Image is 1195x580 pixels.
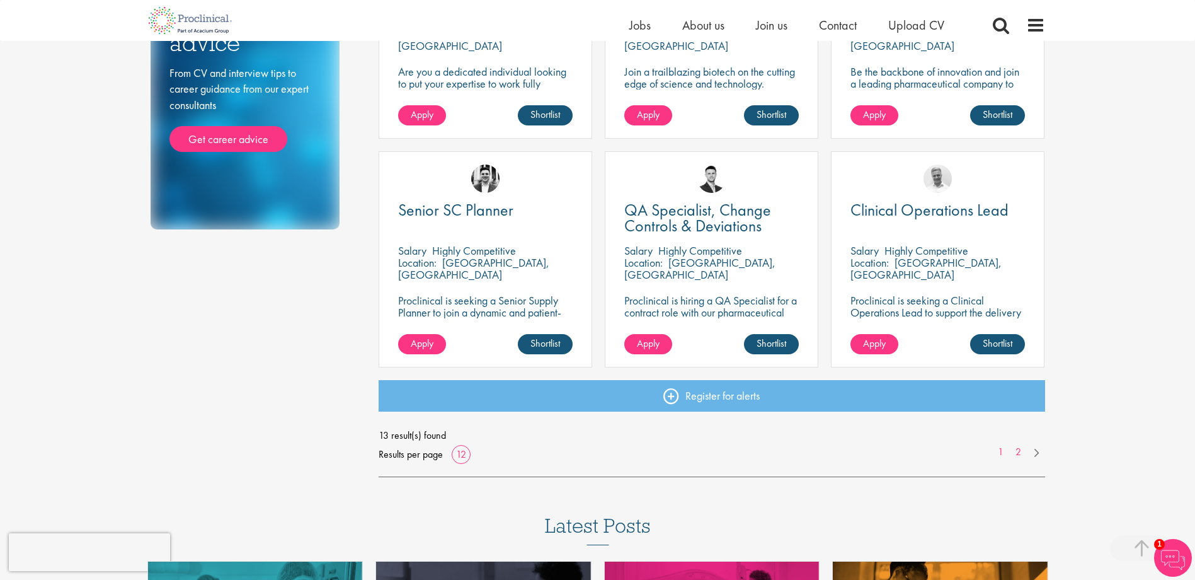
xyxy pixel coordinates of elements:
span: Apply [637,108,660,121]
p: Proclinical is seeking a Senior Supply Planner to join a dynamic and patient-focused team within ... [398,294,573,342]
a: Shortlist [970,105,1025,125]
p: Proclinical is seeking a Clinical Operations Lead to support the delivery of clinical trials in o... [850,294,1025,330]
a: 12 [452,448,471,461]
p: Highly Competitive [884,243,968,258]
p: Be the backbone of innovation and join a leading pharmaceutical company to help keep life-changin... [850,66,1025,113]
iframe: reCAPTCHA [9,533,170,571]
a: Shortlist [970,334,1025,354]
a: QA Specialist, Change Controls & Deviations [624,202,799,234]
span: Location: [398,255,437,270]
span: Apply [411,337,433,350]
img: Edward Little [471,165,500,193]
p: [GEOGRAPHIC_DATA], [GEOGRAPHIC_DATA] [850,255,1002,282]
p: [GEOGRAPHIC_DATA], [GEOGRAPHIC_DATA] [398,255,549,282]
a: Jobs [629,17,651,33]
a: Shortlist [518,105,573,125]
span: Salary [624,243,653,258]
a: Shortlist [518,334,573,354]
a: Apply [398,105,446,125]
h3: Career advice [169,7,321,55]
span: Apply [863,108,886,121]
a: Apply [850,105,898,125]
span: Apply [637,337,660,350]
div: From CV and interview tips to career guidance from our expert consultants [169,65,321,153]
img: Chatbot [1154,539,1192,577]
span: QA Specialist, Change Controls & Deviations [624,199,771,236]
p: Highly Competitive [658,243,742,258]
a: Clinical Operations Lead [850,202,1025,218]
span: 13 result(s) found [379,426,1045,445]
span: Clinical Operations Lead [850,199,1009,221]
h3: Latest Posts [545,515,651,545]
a: Get career advice [169,126,287,153]
span: Apply [411,108,433,121]
a: Shortlist [744,334,799,354]
a: Apply [850,334,898,354]
span: Apply [863,337,886,350]
a: Contact [819,17,857,33]
p: Highly Competitive [432,243,516,258]
p: Proclinical is hiring a QA Specialist for a contract role with our pharmaceutical client based in... [624,294,799,330]
a: Apply [398,334,446,354]
img: Joshua Bye [923,165,952,193]
a: Senior SC Planner [398,202,573,218]
span: Results per page [379,445,443,464]
a: Shortlist [744,105,799,125]
a: 1 [992,445,1010,460]
span: Location: [850,255,889,270]
a: Register for alerts [379,380,1045,412]
img: Joshua Godden [697,165,726,193]
a: Join us [756,17,787,33]
span: Location: [624,255,663,270]
a: Upload CV [888,17,944,33]
p: Are you a dedicated individual looking to put your expertise to work fully flexibly in a hybrid p... [398,66,573,101]
a: Apply [624,334,672,354]
p: Join a trailblazing biotech on the cutting edge of science and technology. [624,66,799,90]
a: 2 [1009,445,1027,460]
a: Apply [624,105,672,125]
span: Salary [850,243,879,258]
span: Salary [398,243,426,258]
a: About us [682,17,724,33]
span: Senior SC Planner [398,199,513,221]
span: 1 [1154,539,1165,550]
p: [GEOGRAPHIC_DATA], [GEOGRAPHIC_DATA] [624,255,775,282]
